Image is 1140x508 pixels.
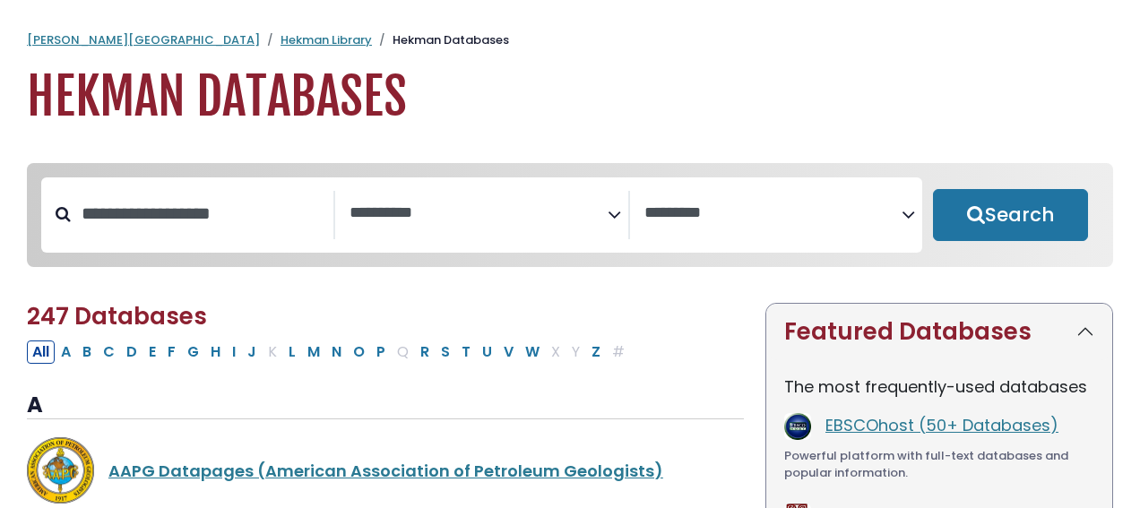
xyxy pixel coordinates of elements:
[350,204,607,223] textarea: Search
[121,340,142,364] button: Filter Results D
[644,204,902,223] textarea: Search
[27,31,1113,49] nav: breadcrumb
[498,340,519,364] button: Filter Results V
[326,340,347,364] button: Filter Results N
[227,340,241,364] button: Filter Results I
[205,340,226,364] button: Filter Results H
[108,460,663,482] a: AAPG Datapages (American Association of Petroleum Geologists)
[27,340,632,362] div: Alpha-list to filter by first letter of database name
[784,447,1094,482] div: Powerful platform with full-text databases and popular information.
[27,300,207,332] span: 247 Databases
[586,340,606,364] button: Filter Results Z
[456,340,476,364] button: Filter Results T
[302,340,325,364] button: Filter Results M
[77,340,97,364] button: Filter Results B
[371,340,391,364] button: Filter Results P
[281,31,372,48] a: Hekman Library
[56,340,76,364] button: Filter Results A
[415,340,435,364] button: Filter Results R
[520,340,545,364] button: Filter Results W
[825,414,1058,436] a: EBSCOhost (50+ Databases)
[27,31,260,48] a: [PERSON_NAME][GEOGRAPHIC_DATA]
[98,340,120,364] button: Filter Results C
[477,340,497,364] button: Filter Results U
[283,340,301,364] button: Filter Results L
[27,392,744,419] h3: A
[182,340,204,364] button: Filter Results G
[143,340,161,364] button: Filter Results E
[933,189,1088,241] button: Submit for Search Results
[27,163,1113,267] nav: Search filters
[372,31,509,49] li: Hekman Databases
[27,67,1113,127] h1: Hekman Databases
[71,199,333,228] input: Search database by title or keyword
[784,375,1094,399] p: The most frequently-used databases
[27,340,55,364] button: All
[348,340,370,364] button: Filter Results O
[436,340,455,364] button: Filter Results S
[162,340,181,364] button: Filter Results F
[766,304,1112,360] button: Featured Databases
[242,340,262,364] button: Filter Results J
